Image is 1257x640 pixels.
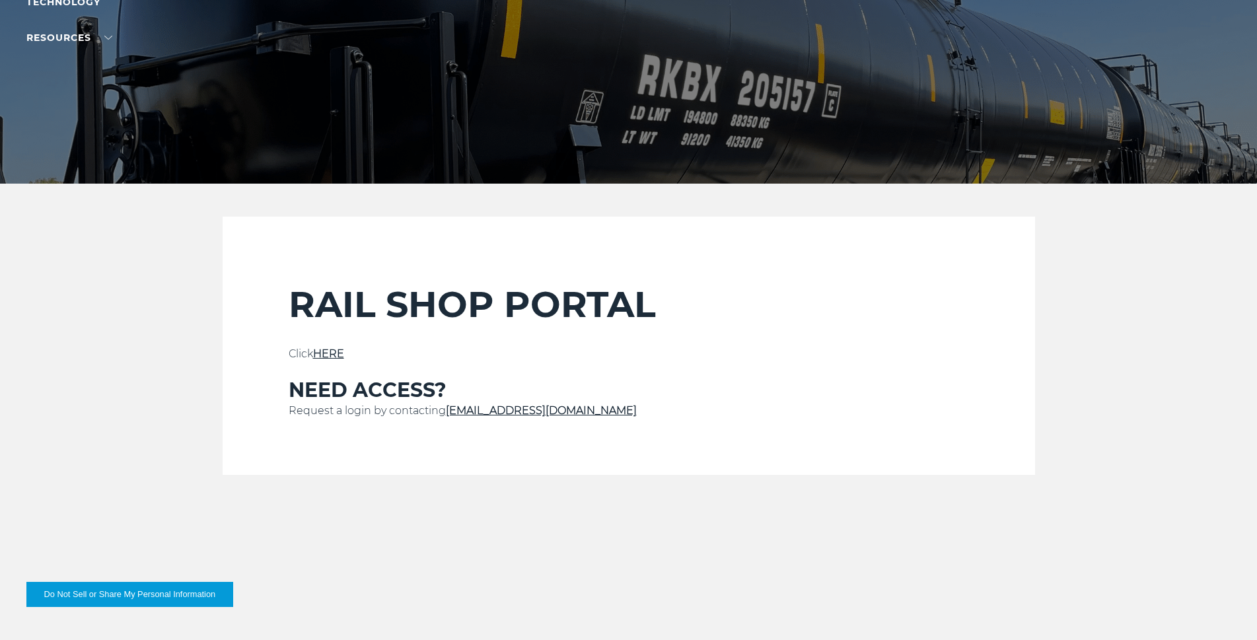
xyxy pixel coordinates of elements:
[289,403,969,419] p: Request a login by contacting
[446,404,637,417] a: [EMAIL_ADDRESS][DOMAIN_NAME]
[1191,577,1257,640] iframe: Chat Widget
[289,378,969,403] h3: NEED ACCESS?
[289,346,969,362] p: Click
[26,582,233,607] button: Do Not Sell or Share My Personal Information
[26,32,112,44] a: RESOURCES
[313,347,344,360] a: HERE
[289,283,969,326] h2: RAIL SHOP PORTAL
